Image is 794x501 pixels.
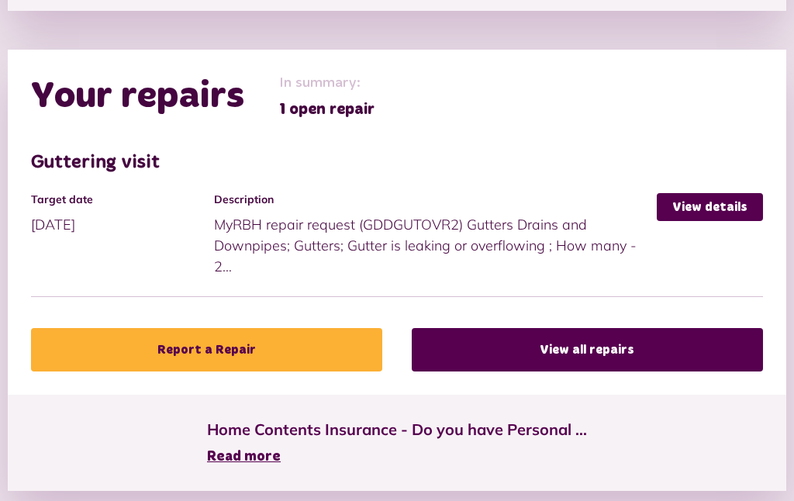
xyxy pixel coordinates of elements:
[31,328,382,371] a: Report a Repair
[207,418,587,441] span: Home Contents Insurance - Do you have Personal ...
[31,193,214,235] div: [DATE]
[279,73,375,94] span: In summary:
[31,152,763,174] h3: Guttering visit
[31,74,244,119] h2: Your repairs
[279,98,375,121] span: 1 open repair
[214,193,649,206] h4: Description
[214,193,657,277] div: MyRBH repair request (GDDGUTOVR2) Gutters Drains and Downpipes; Gutters; Gutter is leaking or ove...
[207,450,281,464] span: Read more
[31,193,206,206] h4: Target date
[657,193,763,221] a: View details
[207,418,587,468] a: Home Contents Insurance - Do you have Personal ... Read more
[412,328,763,371] a: View all repairs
